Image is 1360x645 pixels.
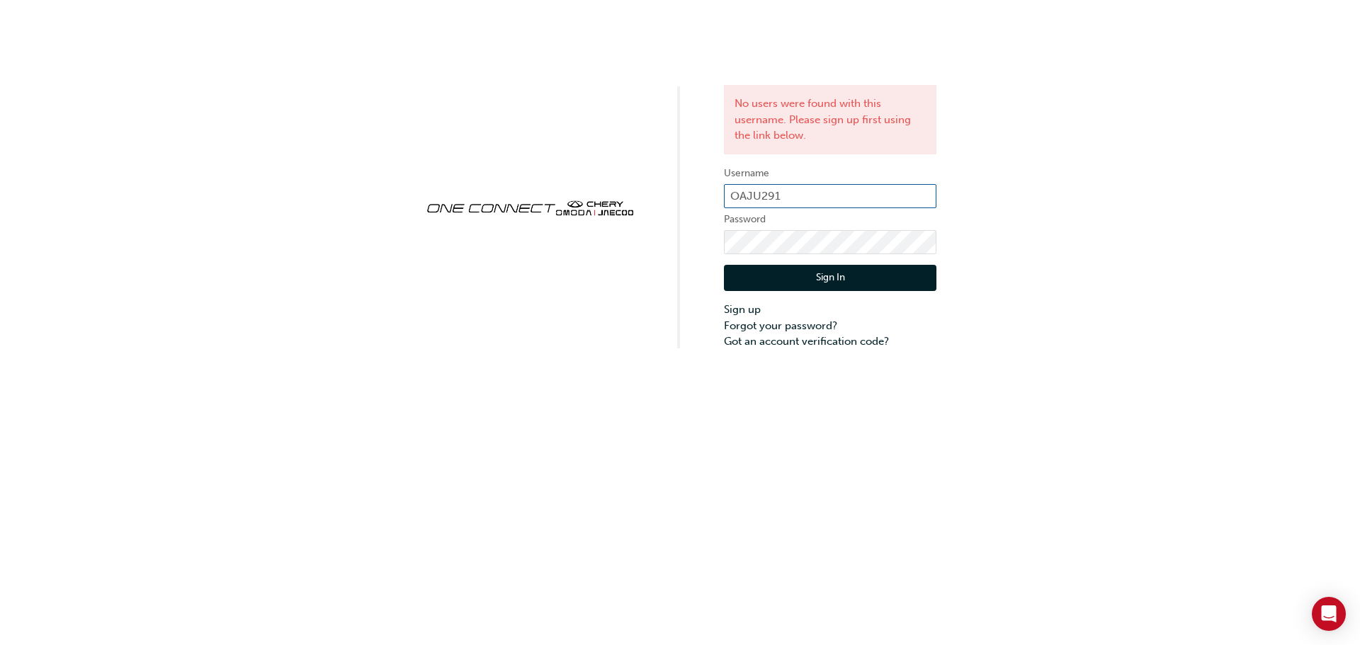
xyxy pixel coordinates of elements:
[424,188,636,225] img: oneconnect
[724,265,936,292] button: Sign In
[724,302,936,318] a: Sign up
[724,184,936,208] input: Username
[724,333,936,350] a: Got an account verification code?
[1312,597,1346,631] div: Open Intercom Messenger
[724,211,936,228] label: Password
[724,165,936,182] label: Username
[724,318,936,334] a: Forgot your password?
[724,85,936,154] div: No users were found with this username. Please sign up first using the link below.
